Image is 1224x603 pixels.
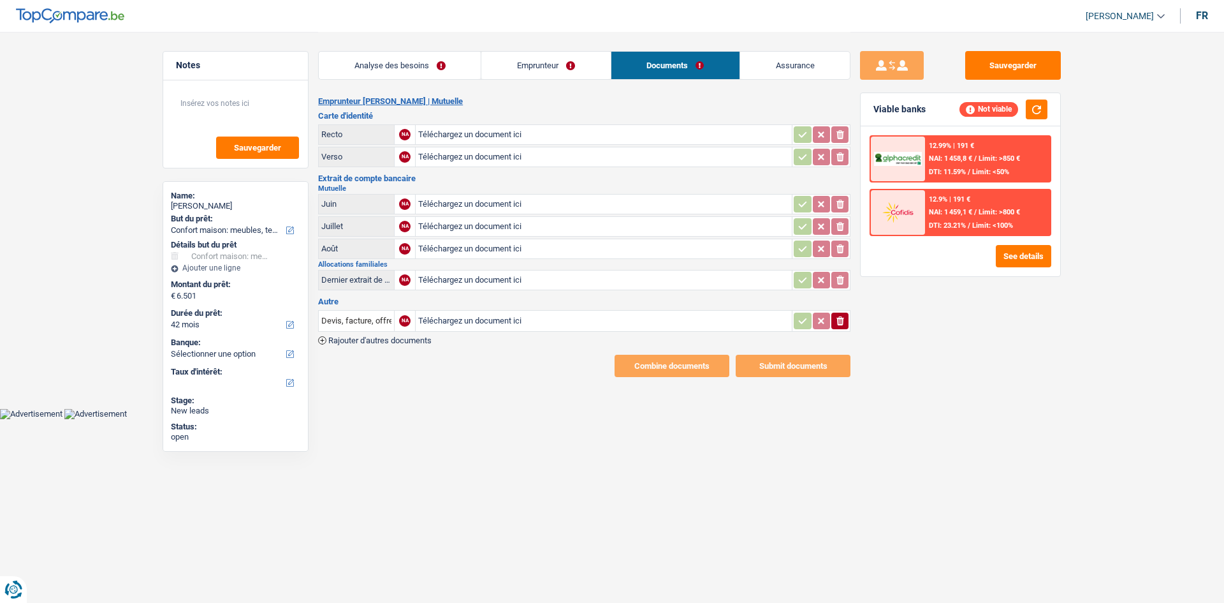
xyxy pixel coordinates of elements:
[1086,11,1154,22] span: [PERSON_NAME]
[929,221,966,230] span: DTI: 23.21%
[929,195,970,204] div: 12.9% | 191 €
[929,208,972,216] span: NAI: 1 459,1 €
[996,245,1051,267] button: See details
[611,52,739,79] a: Documents
[16,8,124,24] img: TopCompare Logo
[176,60,295,71] h5: Notes
[736,355,850,377] button: Submit documents
[318,297,850,306] h3: Autre
[321,221,391,231] div: Juillet
[974,208,977,216] span: /
[64,409,127,419] img: Advertisement
[171,367,298,377] label: Taux d'intérêt:
[399,274,411,286] div: NA
[929,154,972,163] span: NAI: 1 458,8 €
[171,338,298,348] label: Banque:
[171,279,298,290] label: Montant du prêt:
[234,144,281,152] span: Sauvegarder
[171,396,300,406] div: Stage:
[318,261,850,268] h2: Allocations familiales
[740,52,850,79] a: Assurance
[171,422,300,432] div: Status:
[979,154,1020,163] span: Limit: >850 €
[399,198,411,210] div: NA
[171,291,175,301] span: €
[171,406,300,416] div: New leads
[968,168,970,176] span: /
[972,168,1009,176] span: Limit: <50%
[874,152,921,167] img: AlphaCredit
[929,142,974,150] div: 12.99% | 191 €
[874,200,921,224] img: Cofidis
[321,244,391,253] div: Août
[399,243,411,255] div: NA
[171,308,298,318] label: Durée du prêt:
[399,129,411,140] div: NA
[171,432,300,442] div: open
[216,137,299,159] button: Sauvegarder
[171,201,300,211] div: [PERSON_NAME]
[968,221,970,230] span: /
[965,51,1061,80] button: Sauvegarder
[319,52,481,79] a: Analyse des besoins
[318,96,850,107] h2: Emprunteur [PERSON_NAME] | Mutuelle
[171,264,300,272] div: Ajouter une ligne
[481,52,610,79] a: Emprunteur
[974,154,977,163] span: /
[318,174,850,182] h3: Extrait de compte bancaire
[399,315,411,327] div: NA
[321,130,391,139] div: Recto
[318,336,432,345] button: Rajouter d'autres documents
[321,199,391,209] div: Juin
[979,208,1020,216] span: Limit: >800 €
[171,240,300,250] div: Détails but du prêt
[615,355,729,377] button: Combine documents
[1075,6,1165,27] a: [PERSON_NAME]
[318,112,850,120] h3: Carte d'identité
[873,104,926,115] div: Viable banks
[318,185,850,192] h2: Mutuelle
[328,336,432,345] span: Rajouter d'autres documents
[929,168,966,176] span: DTI: 11.59%
[399,221,411,232] div: NA
[1196,10,1208,22] div: fr
[321,152,391,161] div: Verso
[171,214,298,224] label: But du prêt:
[321,275,391,285] div: Dernier extrait de compte pour vos allocations familiales
[171,191,300,201] div: Name:
[959,102,1018,116] div: Not viable
[399,151,411,163] div: NA
[972,221,1013,230] span: Limit: <100%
